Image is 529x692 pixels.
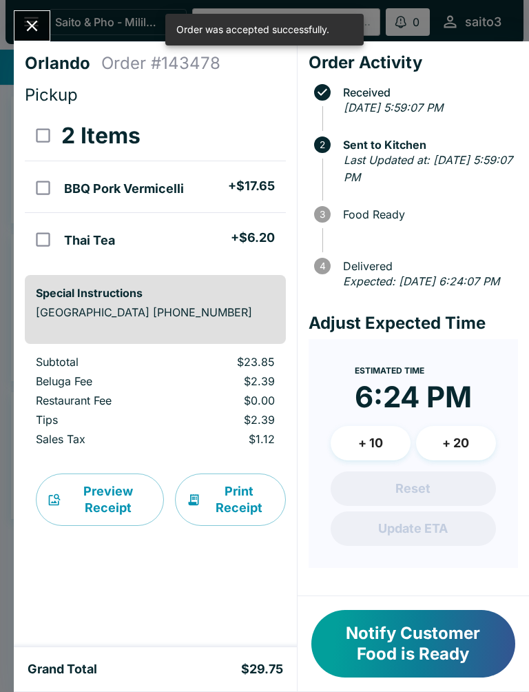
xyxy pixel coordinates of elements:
[309,52,518,73] h4: Order Activity
[25,355,286,451] table: orders table
[228,178,275,194] h5: + $17.65
[175,474,286,526] button: Print Receipt
[319,261,325,272] text: 4
[344,101,443,114] em: [DATE] 5:59:07 PM
[182,394,274,407] p: $0.00
[336,208,518,221] span: Food Ready
[241,661,283,678] h5: $29.75
[25,53,101,74] h4: Orlando
[176,18,329,41] div: Order was accepted successfully.
[14,11,50,41] button: Close
[355,365,424,376] span: Estimated Time
[36,413,160,427] p: Tips
[231,230,275,246] h5: + $6.20
[344,153,512,185] em: Last Updated at: [DATE] 5:59:07 PM
[25,85,78,105] span: Pickup
[64,181,184,197] h5: BBQ Pork Vermicelli
[336,86,518,99] span: Received
[36,432,160,446] p: Sales Tax
[336,139,518,151] span: Sent to Kitchen
[36,286,275,300] h6: Special Instructions
[36,355,160,369] p: Subtotal
[36,394,160,407] p: Restaurant Fee
[320,209,325,220] text: 3
[416,426,496,460] button: + 20
[61,122,141,150] h3: 2 Items
[320,139,325,150] text: 2
[182,374,274,388] p: $2.39
[311,610,515,678] button: Notify Customer Food is Ready
[36,305,275,319] p: [GEOGRAPHIC_DATA] [PHONE_NUMBER]
[182,413,274,427] p: $2.39
[101,53,220,74] h4: Order # 143478
[28,661,97,678] h5: Grand Total
[331,426,411,460] button: + 10
[336,260,518,272] span: Delivered
[36,374,160,388] p: Beluga Fee
[182,355,274,369] p: $23.85
[25,111,286,264] table: orders table
[64,232,115,249] h5: Thai Tea
[182,432,274,446] p: $1.12
[343,274,499,288] em: Expected: [DATE] 6:24:07 PM
[36,474,164,526] button: Preview Receipt
[309,313,518,334] h4: Adjust Expected Time
[355,379,472,415] time: 6:24 PM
